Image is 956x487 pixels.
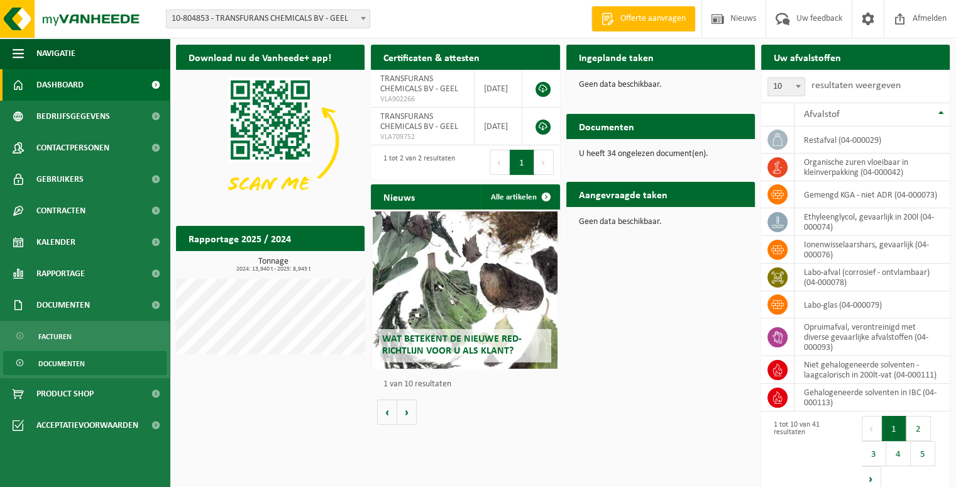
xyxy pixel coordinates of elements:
h3: Tonnage [182,257,365,272]
button: 4 [886,441,911,466]
a: Alle artikelen [481,184,559,210]
button: 1 [510,150,534,175]
span: Kalender [36,227,75,258]
h2: Aangevraagde taken [566,182,680,206]
span: VLA709752 [380,132,464,142]
span: Navigatie [36,38,75,69]
td: organische zuren vloeibaar in kleinverpakking (04-000042) [794,154,950,181]
span: 10 [767,77,805,96]
td: ionenwisselaarshars, gevaarlijk (04-000076) [794,236,950,264]
p: Geen data beschikbaar. [579,81,742,89]
button: Previous [862,416,882,441]
span: 10-804853 - TRANSFURANS CHEMICALS BV - GEEL [166,9,370,28]
div: 1 tot 2 van 2 resultaten [377,148,455,176]
span: Afvalstof [804,109,840,120]
button: 1 [882,416,906,441]
span: VLA902266 [380,94,464,104]
span: Facturen [38,325,72,349]
span: Documenten [36,289,90,321]
button: Next [534,150,554,175]
button: Volgende [397,400,417,425]
span: Dashboard [36,69,84,101]
h2: Download nu de Vanheede+ app! [176,45,344,69]
td: niet gehalogeneerde solventen - laagcalorisch in 200lt-vat (04-000111) [794,356,950,384]
h2: Documenten [566,114,647,138]
button: Vorige [377,400,397,425]
span: Offerte aanvragen [617,13,689,25]
a: Documenten [3,351,167,375]
span: 10-804853 - TRANSFURANS CHEMICALS BV - GEEL [167,10,370,28]
span: Product Shop [36,378,94,410]
button: 5 [911,441,935,466]
td: [DATE] [475,70,522,108]
button: Previous [490,150,510,175]
h2: Uw afvalstoffen [761,45,854,69]
a: Wat betekent de nieuwe RED-richtlijn voor u als klant? [373,211,558,369]
button: 3 [862,441,886,466]
span: Wat betekent de nieuwe RED-richtlijn voor u als klant? [382,334,522,356]
span: Rapportage [36,258,85,289]
span: Documenten [38,352,85,376]
h2: Nieuws [371,184,427,209]
td: gehalogeneerde solventen in IBC (04-000113) [794,384,950,411]
span: TRANSFURANS CHEMICALS BV - GEEL [380,74,458,94]
span: TRANSFURANS CHEMICALS BV - GEEL [380,112,458,132]
span: 2024: 13,940 t - 2025: 8,945 t [182,266,365,272]
td: gemengd KGA - niet ADR (04-000073) [794,181,950,208]
h2: Rapportage 2025 / 2024 [176,226,304,250]
span: 10 [768,78,805,96]
span: Contactpersonen [36,132,109,164]
td: [DATE] [475,108,522,145]
td: opruimafval, verontreinigd met diverse gevaarlijke afvalstoffen (04-000093) [794,318,950,356]
h2: Ingeplande taken [566,45,666,69]
button: 2 [906,416,931,441]
td: labo-glas (04-000079) [794,291,950,318]
label: resultaten weergeven [811,81,901,91]
a: Offerte aanvragen [591,6,695,31]
img: Download de VHEPlus App [176,70,365,211]
p: 1 van 10 resultaten [383,380,553,389]
p: U heeft 34 ongelezen document(en). [579,150,742,159]
a: Bekijk rapportage [271,250,363,276]
span: Acceptatievoorwaarden [36,410,138,441]
span: Contracten [36,195,85,227]
td: labo-afval (corrosief - ontvlambaar) (04-000078) [794,264,950,291]
td: restafval (04-000029) [794,126,950,154]
span: Gebruikers [36,164,84,195]
a: Facturen [3,324,167,348]
td: ethyleenglycol, gevaarlijk in 200l (04-000074) [794,208,950,236]
h2: Certificaten & attesten [371,45,492,69]
span: Bedrijfsgegevens [36,101,110,132]
p: Geen data beschikbaar. [579,218,742,227]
